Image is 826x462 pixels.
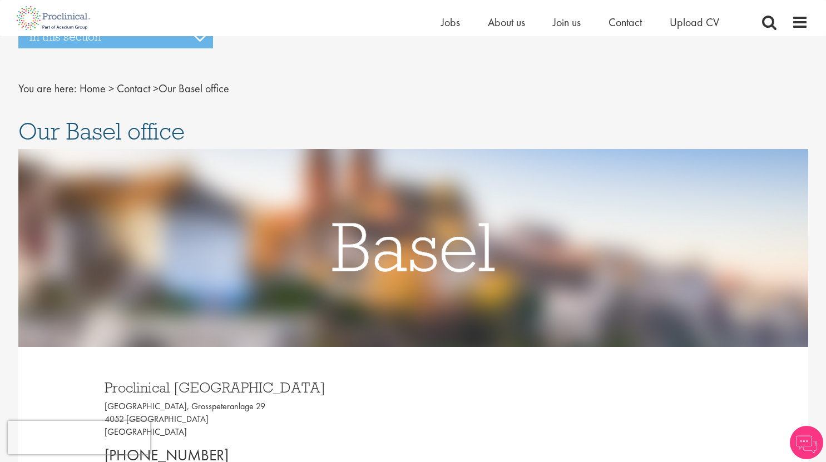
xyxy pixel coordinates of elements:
h3: Proclinical [GEOGRAPHIC_DATA] [105,380,405,395]
iframe: reCAPTCHA [8,421,150,454]
a: Upload CV [670,15,719,29]
p: [GEOGRAPHIC_DATA], Grosspeteranlage 29 4052 [GEOGRAPHIC_DATA] [GEOGRAPHIC_DATA] [105,400,405,439]
a: About us [488,15,525,29]
a: Contact [609,15,642,29]
span: You are here: [18,81,77,96]
a: breadcrumb link to Home [80,81,106,96]
span: Our Basel office [18,116,185,146]
a: Join us [553,15,581,29]
h3: In this section [18,25,213,48]
a: Jobs [441,15,460,29]
span: > [108,81,114,96]
a: breadcrumb link to Contact [117,81,150,96]
img: Chatbot [790,426,823,459]
span: > [153,81,159,96]
span: Our Basel office [80,81,229,96]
